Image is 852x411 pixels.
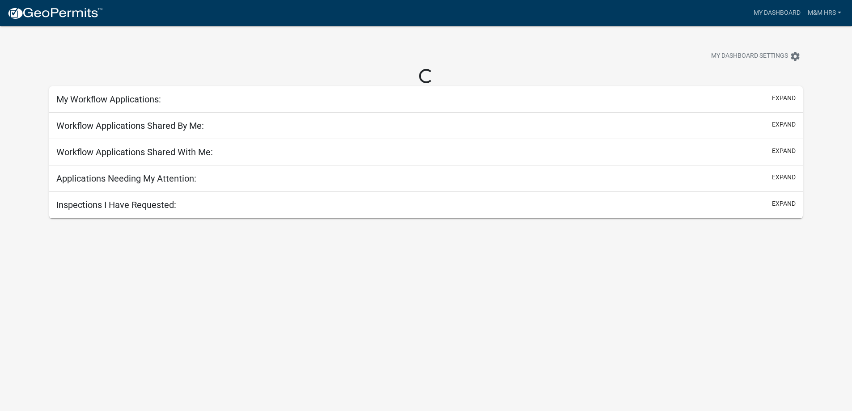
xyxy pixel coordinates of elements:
[56,199,176,210] h5: Inspections I Have Requested:
[56,94,161,105] h5: My Workflow Applications:
[711,51,788,62] span: My Dashboard Settings
[772,199,796,208] button: expand
[772,93,796,103] button: expand
[772,120,796,129] button: expand
[56,173,196,184] h5: Applications Needing My Attention:
[56,147,213,157] h5: Workflow Applications Shared With Me:
[750,4,804,21] a: My Dashboard
[772,146,796,156] button: expand
[704,47,808,65] button: My Dashboard Settingssettings
[56,120,204,131] h5: Workflow Applications Shared By Me:
[804,4,845,21] a: M&M HRS
[772,173,796,182] button: expand
[790,51,801,62] i: settings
